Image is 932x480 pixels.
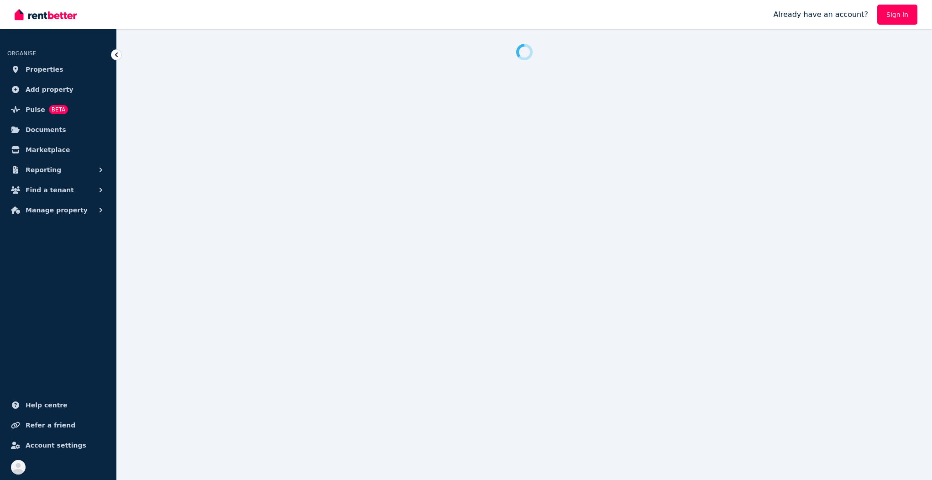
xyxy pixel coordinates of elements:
span: ORGANISE [7,50,36,57]
span: Refer a friend [26,420,75,431]
span: Manage property [26,205,88,216]
a: Help centre [7,396,109,414]
span: Already have an account? [773,9,868,20]
a: Account settings [7,436,109,454]
span: Documents [26,124,66,135]
a: Properties [7,60,109,79]
a: Add property [7,80,109,99]
button: Find a tenant [7,181,109,199]
span: Account settings [26,440,86,451]
span: BETA [49,105,68,114]
a: Sign In [877,5,917,25]
span: Marketplace [26,144,70,155]
a: PulseBETA [7,100,109,119]
span: Add property [26,84,73,95]
a: Refer a friend [7,416,109,434]
button: Reporting [7,161,109,179]
span: Properties [26,64,63,75]
span: Find a tenant [26,185,74,195]
a: Marketplace [7,141,109,159]
a: Documents [7,121,109,139]
button: Manage property [7,201,109,219]
span: Pulse [26,104,45,115]
span: Reporting [26,164,61,175]
img: RentBetter [15,8,77,21]
span: Help centre [26,400,68,411]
